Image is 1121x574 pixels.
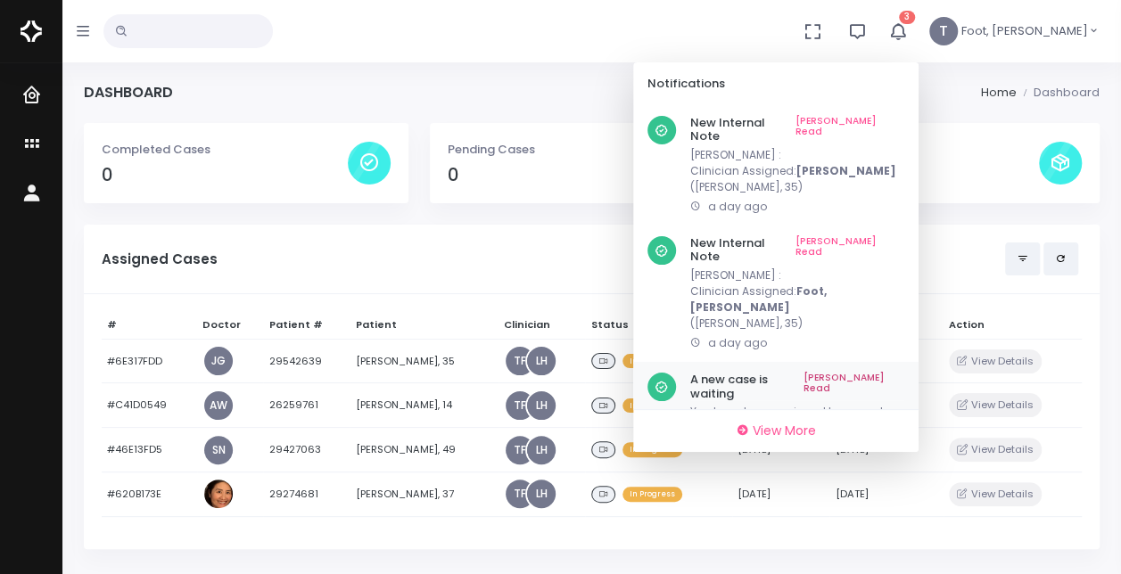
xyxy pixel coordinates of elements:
td: [PERSON_NAME], 49 [350,428,499,472]
li: Dashboard [1016,84,1100,102]
a: LH [527,436,556,464]
td: 29274681 [263,472,350,517]
div: scrollable content [633,105,919,409]
h6: Notifications [647,77,883,91]
a: LH [527,391,556,420]
button: View Details [949,438,1041,462]
h6: A new case is waiting [690,373,904,400]
a: SN [204,436,233,464]
h6: New Internal Note [690,236,904,264]
td: #46E13FD5 [102,428,197,472]
span: [DATE] [835,487,868,501]
button: View Details [949,349,1041,373]
td: #C41D0549 [102,383,197,428]
div: 3 [633,62,919,452]
button: View Details [949,482,1041,506]
a: View More [640,417,911,445]
th: # [102,312,197,339]
p: Clinician Assigned: [690,163,904,179]
p: [PERSON_NAME] : ([PERSON_NAME], 35) [690,267,904,332]
p: Clinician Assigned: [690,283,904,316]
td: 26259761 [263,383,350,428]
td: [PERSON_NAME], 35 [350,339,499,383]
td: 29542639 [263,339,350,383]
td: #620B173E [102,472,197,517]
td: 29427063 [263,428,350,472]
th: Status [585,312,732,339]
li: Home [980,84,1016,102]
td: #6E317FDD [102,339,197,383]
h4: 0 [448,165,694,185]
a: [PERSON_NAME] Read [804,373,904,400]
p: Pending Cases [448,141,694,159]
a: JG [204,347,233,375]
td: [PERSON_NAME], 37 [350,472,499,517]
span: [DATE] [738,487,771,501]
span: Foot, [PERSON_NAME] [961,22,1088,40]
a: New Internal Note[PERSON_NAME] Read[PERSON_NAME] :Clinician Assigned:[PERSON_NAME]([PERSON_NAME],... [633,105,919,225]
th: Action [944,312,1082,339]
p: Completed Cases [102,141,348,159]
h4: Dashboard [84,84,173,101]
img: Logo Horizontal [21,12,42,50]
b: Foot, [PERSON_NAME] [690,283,827,315]
span: T [929,17,958,45]
h6: New Internal Note [690,116,904,143]
a: LH [527,347,556,375]
a: New Internal Note[PERSON_NAME] Read[PERSON_NAME] :Clinician Assigned:Foot, [PERSON_NAME]([PERSON_... [633,225,919,362]
a: [PERSON_NAME] Read [795,236,904,264]
span: a day ago [708,199,767,214]
a: TF [506,480,534,508]
th: Doctor [197,312,264,339]
h4: 0 [102,165,348,185]
h5: Assigned Cases [102,251,1005,267]
td: [PERSON_NAME], 14 [350,383,499,428]
a: A new case is waiting[PERSON_NAME] ReadYou have been assigned to a case! #29542639, 35 [633,362,919,466]
p: You have been assigned to a case! #29542639, 35 [690,404,904,436]
p: [PERSON_NAME] : ([PERSON_NAME], 35) [690,147,904,195]
a: TF [506,436,534,464]
span: In Progress [622,398,682,413]
span: In Progress [622,354,682,368]
button: View Details [949,393,1041,417]
a: TF [506,347,534,375]
b: [PERSON_NAME] [796,163,896,178]
span: In Progress [622,442,682,456]
th: Patient [350,312,499,339]
span: a day ago [708,335,767,350]
a: [PERSON_NAME] Read [795,116,904,143]
a: TF [506,391,534,420]
th: Patient # [263,312,350,339]
a: LH [527,480,556,508]
th: Clinician [499,312,585,339]
span: 3 [899,11,915,24]
a: AW [204,391,233,420]
span: View More [753,422,816,439]
span: In Progress [622,487,682,501]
